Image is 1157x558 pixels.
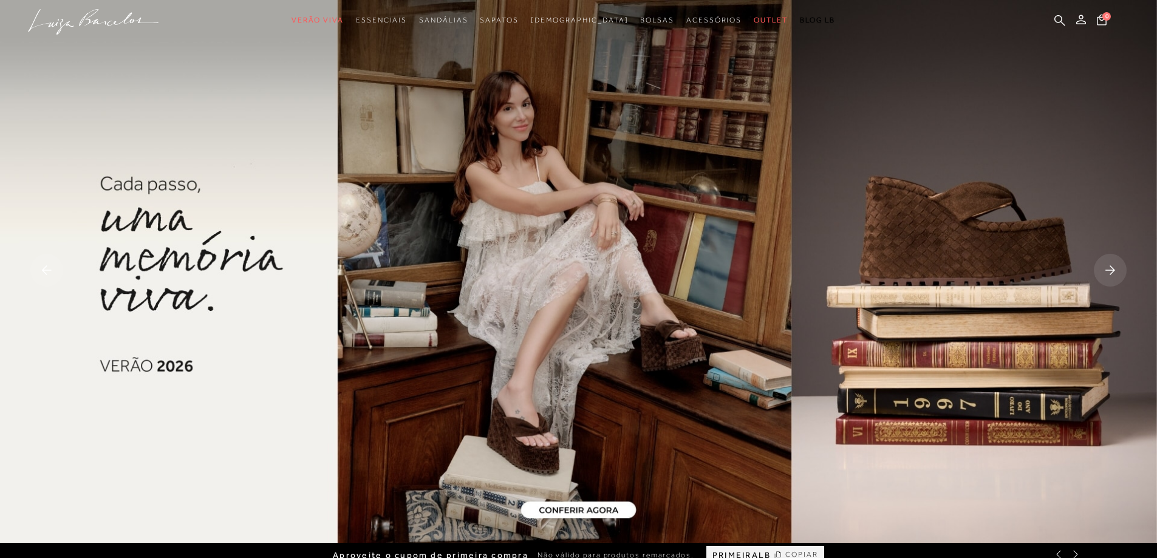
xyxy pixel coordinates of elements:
a: noSubCategoriesText [754,9,788,32]
a: noSubCategoriesText [640,9,674,32]
span: Sapatos [480,16,518,24]
span: [DEMOGRAPHIC_DATA] [531,16,629,24]
span: Bolsas [640,16,674,24]
span: Sandálias [419,16,468,24]
a: noSubCategoriesText [480,9,518,32]
a: noSubCategoriesText [356,9,407,32]
span: Outlet [754,16,788,24]
a: noSubCategoriesText [419,9,468,32]
a: noSubCategoriesText [531,9,629,32]
span: Acessórios [686,16,742,24]
span: 0 [1102,12,1111,21]
span: Essenciais [356,16,407,24]
a: noSubCategoriesText [686,9,742,32]
a: noSubCategoriesText [292,9,344,32]
button: 0 [1093,13,1110,30]
a: BLOG LB [800,9,835,32]
span: BLOG LB [800,16,835,24]
span: Verão Viva [292,16,344,24]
